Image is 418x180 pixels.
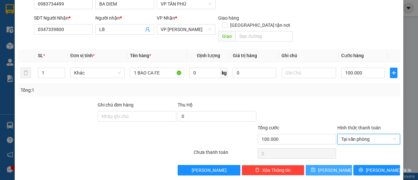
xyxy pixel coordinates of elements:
[197,53,220,58] span: Định lượng
[193,149,257,160] div: Chưa thanh toán
[242,165,304,175] button: deleteXóa Thông tin
[258,125,279,130] span: Tổng cước
[318,167,353,174] span: [PERSON_NAME]
[279,49,339,62] th: Ghi chú
[390,68,397,78] button: plus
[38,53,43,58] span: SL
[178,102,193,107] span: Thu Hộ
[221,68,228,78] span: kg
[255,168,260,173] span: delete
[233,53,257,58] span: Giá trị hàng
[311,168,315,173] span: save
[95,14,154,22] div: Người nhận
[34,14,93,22] div: SĐT Người Nhận
[341,134,396,144] span: Tại văn phòng
[218,15,239,21] span: Giao hàng
[130,68,185,78] input: VD: Bàn, Ghế
[366,167,411,174] span: [PERSON_NAME] và In
[192,167,227,174] span: [PERSON_NAME]
[262,167,291,174] span: Xóa Thông tin
[235,31,292,41] input: Dọc đường
[353,165,400,175] button: printer[PERSON_NAME] và In
[98,102,134,107] label: Ghi chú đơn hàng
[233,68,276,78] input: 0
[145,27,150,32] span: user-add
[74,68,121,78] span: Khác
[157,15,175,21] span: VP Nhận
[390,70,397,75] span: plus
[70,53,95,58] span: Đơn vị tính
[228,22,293,29] span: [GEOGRAPHIC_DATA] tận nơi
[218,31,235,41] span: Giao
[281,68,336,78] input: Ghi Chú
[359,168,363,173] span: printer
[161,25,212,34] span: VP LÝ BÌNH
[178,165,240,175] button: [PERSON_NAME]
[306,165,352,175] button: save[PERSON_NAME]
[21,68,31,78] button: delete
[21,87,162,94] div: Tổng: 1
[341,53,364,58] span: Cước hàng
[98,111,176,122] input: Ghi chú đơn hàng
[337,125,381,130] label: Hình thức thanh toán
[130,53,151,58] span: Tên hàng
